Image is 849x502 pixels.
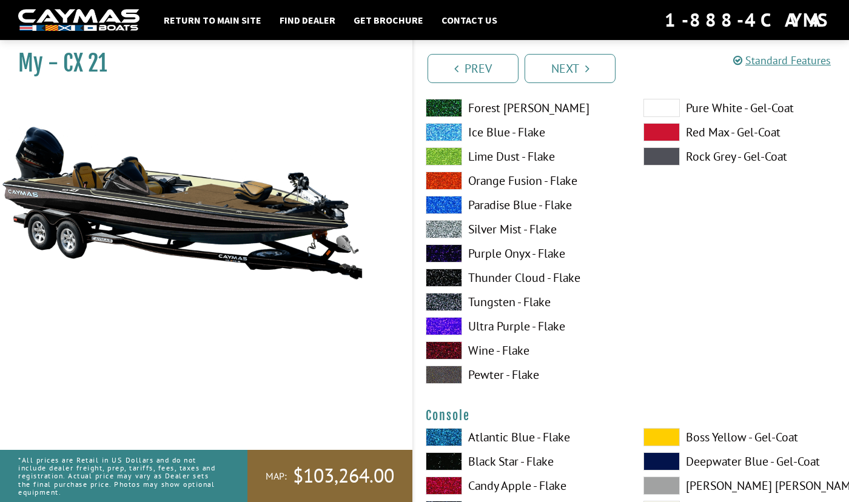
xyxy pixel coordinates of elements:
label: Tungsten - Flake [426,293,619,311]
label: Forest [PERSON_NAME] [426,99,619,117]
label: Atlantic Blue - Flake [426,428,619,446]
a: Return to main site [158,12,267,28]
label: Boss Yellow - Gel-Coat [643,428,837,446]
label: Ice Blue - Flake [426,123,619,141]
label: Black Star - Flake [426,452,619,470]
label: Orange Fusion - Flake [426,172,619,190]
a: Get Brochure [347,12,429,28]
label: Pure White - Gel-Coat [643,99,837,117]
label: Candy Apple - Flake [426,477,619,495]
label: Pewter - Flake [426,366,619,384]
label: Silver Mist - Flake [426,220,619,238]
a: Next [525,54,616,83]
label: Lime Dust - Flake [426,147,619,166]
img: white-logo-c9c8dbefe5ff5ceceb0f0178aa75bf4bb51f6bca0971e226c86eb53dfe498488.png [18,9,139,32]
span: MAP: [266,470,287,483]
a: MAP:$103,264.00 [247,450,412,502]
label: Paradise Blue - Flake [426,196,619,214]
label: [PERSON_NAME] [PERSON_NAME] - Gel-Coat [643,477,837,495]
label: Wine - Flake [426,341,619,360]
h4: Console [426,408,837,423]
a: Find Dealer [273,12,341,28]
label: Thunder Cloud - Flake [426,269,619,287]
label: Red Max - Gel-Coat [643,123,837,141]
ul: Pagination [424,52,849,83]
div: 1-888-4CAYMAS [665,7,831,33]
p: *All prices are Retail in US Dollars and do not include dealer freight, prep, tariffs, fees, taxe... [18,450,220,502]
a: Standard Features [733,53,831,67]
label: Purple Onyx - Flake [426,244,619,263]
label: Deepwater Blue - Gel-Coat [643,452,837,470]
label: Rock Grey - Gel-Coat [643,147,837,166]
a: Prev [428,54,518,83]
h1: My - CX 21 [18,50,382,77]
span: $103,264.00 [293,463,394,489]
a: Contact Us [435,12,503,28]
label: Ultra Purple - Flake [426,317,619,335]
